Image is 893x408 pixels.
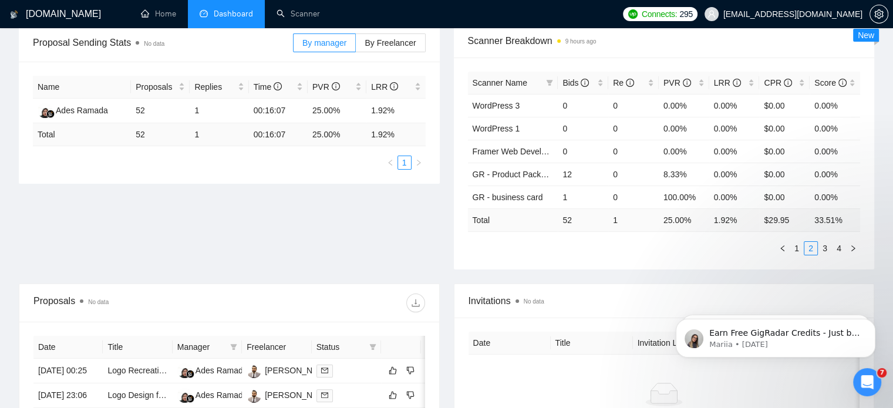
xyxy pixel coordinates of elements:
td: Logo Design for High-End Restaurant Re-brand [103,383,172,408]
td: 25.00% [308,99,366,123]
td: 0.00% [810,186,860,208]
td: $0.00 [759,140,810,163]
span: right [415,159,422,166]
a: WordPress 3 [473,101,520,110]
img: upwork-logo.png [628,9,638,19]
span: mail [321,367,328,374]
span: Proposals [136,80,176,93]
button: right [846,241,860,255]
td: 1.92 % [366,123,425,146]
span: Proposal Sending Stats [33,35,293,50]
div: 👑 Laziza AI - Job Pre-Qualification [17,245,218,267]
button: download [406,294,425,312]
td: $ 29.95 [759,208,810,231]
a: 2 [804,242,817,255]
td: 0.00% [709,163,760,186]
a: Logo Design for High-End Restaurant Re-brand [107,390,281,400]
td: 0.00% [659,117,709,140]
a: 1 [790,242,803,255]
button: dislike [403,363,417,377]
td: 0 [608,163,659,186]
button: right [412,156,426,170]
td: 0.00% [810,140,860,163]
img: AR [177,363,192,378]
span: CPR [764,78,791,87]
td: 0 [608,94,659,117]
div: Proposals [33,294,229,312]
span: No data [524,298,544,305]
span: By manager [302,38,346,48]
li: 2 [804,241,818,255]
td: 100.00% [659,186,709,208]
span: No data [88,299,109,305]
div: Send us a message [24,103,196,116]
img: AA [247,388,261,403]
span: Search for help [24,155,95,167]
div: 🔠 GigRadar Search Syntax: Query Operators for Optimized Job Searches [17,211,218,245]
a: GR - business card [473,193,543,202]
td: 1 [558,186,608,208]
span: Status [316,340,365,353]
span: mail [321,392,328,399]
td: 52 [558,208,608,231]
img: AR [38,103,52,118]
span: LRR [714,78,741,87]
li: 4 [832,241,846,255]
span: filter [367,338,379,356]
span: Dashboard [214,9,253,19]
a: searchScanner [277,9,320,19]
div: Sardor AI Prompt Library [24,272,197,284]
li: Next Page [412,156,426,170]
td: 25.00 % [659,208,709,231]
td: $0.00 [759,186,810,208]
th: Invitation Letter [633,332,715,355]
img: gigradar-bm.png [186,394,194,403]
td: 0.00% [709,117,760,140]
span: dashboard [200,9,208,18]
span: New [858,31,874,40]
span: Time [254,82,282,92]
span: Scanner Name [473,78,527,87]
span: info-circle [332,82,340,90]
a: GR - Product Packaging [473,170,561,179]
div: 👑 Laziza AI - Job Pre-Qualification [24,250,197,262]
th: Date [469,332,551,355]
span: like [389,366,397,375]
span: PVR [663,78,691,87]
span: download [407,298,424,308]
td: [DATE] 23:06 [33,383,103,408]
iframe: Intercom live chat [853,368,881,396]
th: Proposals [131,76,190,99]
td: $0.00 [759,163,810,186]
a: AA[PERSON_NAME] [247,390,332,399]
button: setting [870,5,888,23]
td: 0 [558,140,608,163]
a: ARAdes Ramada [38,105,108,114]
td: 1.92 % [709,208,760,231]
li: 1 [397,156,412,170]
div: Ades Ramada [196,364,248,377]
span: Help [186,329,205,338]
td: 1 [608,208,659,231]
a: ARAdes Ramada [177,365,248,375]
p: How can we help? [23,59,211,79]
button: like [386,388,400,402]
td: Total [468,208,558,231]
span: 295 [679,8,692,21]
span: info-circle [838,79,847,87]
span: Manager [177,340,225,353]
a: Logo Recreation - Brand Identity (48 Hour Turnaround) [107,366,307,375]
img: AA [247,363,261,378]
span: info-circle [683,79,691,87]
button: Messages [78,300,156,347]
li: 3 [818,241,832,255]
span: No data [144,41,164,47]
a: AA[PERSON_NAME] [247,365,332,375]
td: 25.00 % [308,123,366,146]
span: info-circle [784,79,792,87]
div: Send us a messageWe typically reply in under a minute [12,93,223,138]
td: 0.00% [709,140,760,163]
